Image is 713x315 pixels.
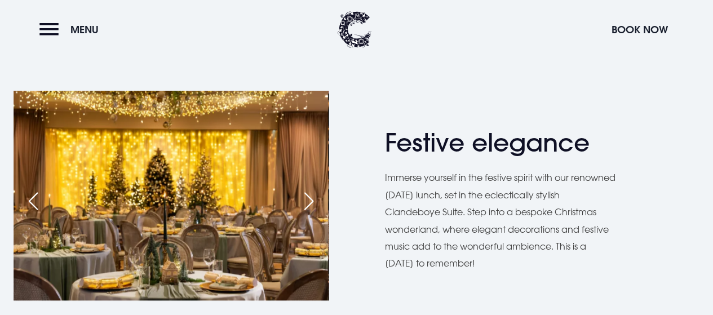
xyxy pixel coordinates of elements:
[19,189,47,214] div: Previous slide
[14,91,328,300] img: Christmas Day Dinner Northern Ireland
[606,17,674,42] button: Book Now
[39,17,104,42] button: Menu
[385,128,605,158] h2: Festive elegance
[328,91,643,300] img: Christmas Day Dinner Northern Ireland
[70,23,99,36] span: Menu
[338,11,371,48] img: Clandeboye Lodge
[295,189,323,214] div: Next slide
[385,169,616,272] p: Immerse yourself in the festive spirit with our renowned [DATE] lunch, set in the eclectically st...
